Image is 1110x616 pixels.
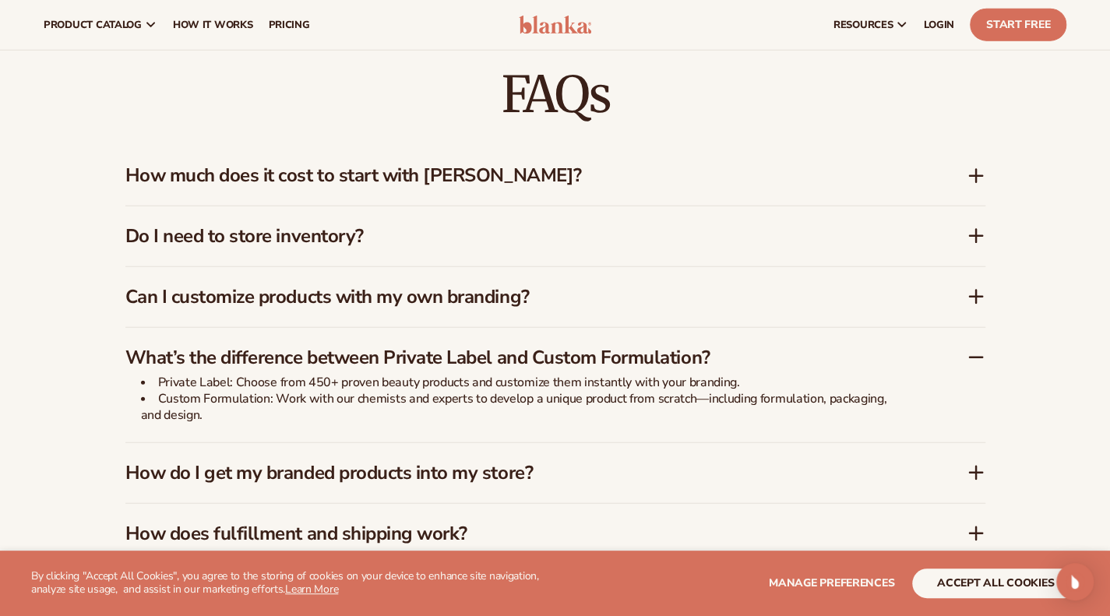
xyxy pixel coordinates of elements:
[769,568,894,598] button: Manage preferences
[970,9,1066,41] a: Start Free
[125,69,985,121] h2: FAQs
[924,19,954,31] span: LOGIN
[769,576,894,590] span: Manage preferences
[1056,563,1094,600] div: Open Intercom Messenger
[125,286,920,308] h3: Can I customize products with my own branding?
[125,225,920,248] h3: Do I need to store inventory?
[285,582,338,597] a: Learn More
[31,570,575,597] p: By clicking "Accept All Cookies", you agree to the storing of cookies on your device to enhance s...
[141,391,904,424] li: Custom Formulation: Work with our chemists and experts to develop a unique product from scratch—i...
[268,19,309,31] span: pricing
[173,19,253,31] span: How It Works
[125,347,920,369] h3: What’s the difference between Private Label and Custom Formulation?
[833,19,893,31] span: resources
[44,19,142,31] span: product catalog
[519,16,592,34] img: logo
[912,568,1079,598] button: accept all cookies
[125,462,920,484] h3: How do I get my branded products into my store?
[141,375,904,391] li: Private Label: Choose from 450+ proven beauty products and customize them instantly with your bra...
[125,164,920,187] h3: How much does it cost to start with [PERSON_NAME]?
[125,523,920,545] h3: How does fulfillment and shipping work?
